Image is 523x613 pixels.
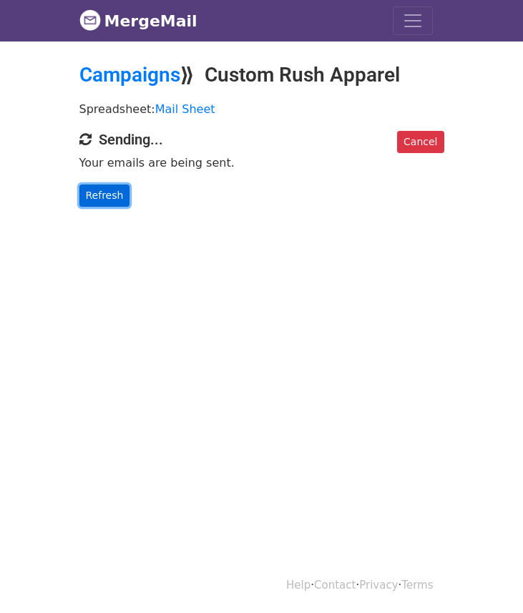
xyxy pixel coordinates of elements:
[79,9,101,31] img: MergeMail logo
[155,102,215,116] a: Mail Sheet
[393,6,433,35] button: Toggle navigation
[401,579,433,592] a: Terms
[79,63,444,87] h2: ⟫ Custom Rush Apparel
[397,131,444,153] a: Cancel
[314,579,356,592] a: Contact
[79,6,197,36] a: MergeMail
[79,102,444,117] p: Spreadsheet:
[286,579,311,592] a: Help
[79,63,180,87] a: Campaigns
[359,579,398,592] a: Privacy
[79,185,130,207] a: Refresh
[79,131,444,148] h4: Sending...
[79,155,444,170] p: Your emails are being sent.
